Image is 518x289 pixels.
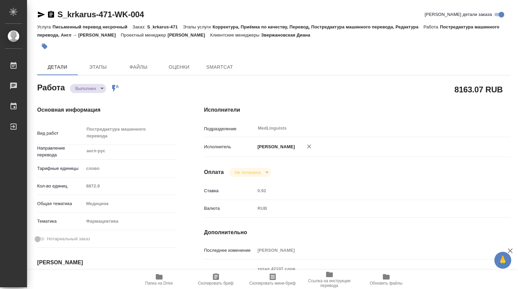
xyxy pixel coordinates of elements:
p: Тематика [37,218,84,225]
div: Медицина [84,198,177,209]
button: Скопировать ссылку для ЯМессенджера [37,10,45,19]
span: [PERSON_NAME] детали заказа [425,11,492,18]
span: Скопировать мини-бриф [249,281,296,286]
p: Направление перевода [37,145,84,158]
p: [PERSON_NAME] [255,143,295,150]
div: Выполнен [229,168,271,177]
p: Заказ: [132,24,147,29]
span: Скопировать бриф [198,281,233,286]
span: Оценки [163,63,195,71]
p: [PERSON_NAME] [168,32,210,38]
span: Обновить файлы [370,281,402,286]
p: Вид работ [37,130,84,137]
span: Файлы [122,63,155,71]
span: Детали [41,63,74,71]
a: S_krkarus-471-WK-004 [57,10,144,19]
h4: Основная информация [37,106,177,114]
p: Подразделение [204,126,255,132]
div: Выполнен [70,84,106,93]
p: S_krkarus-471 [147,24,183,29]
div: слово [84,163,177,174]
h4: [PERSON_NAME] [37,259,177,267]
input: Пустое поле [84,181,177,191]
p: Последнее изменение [204,247,255,254]
p: Услуга [37,24,52,29]
span: Папка на Drive [145,281,173,286]
button: Папка на Drive [131,270,188,289]
div: Фармацевтика [84,216,177,227]
p: Кол-во единиц [37,183,84,190]
p: Этапы услуги [183,24,213,29]
p: Проектный менеджер [121,32,168,38]
p: Валюта [204,205,255,212]
h4: Дополнительно [204,228,511,237]
button: 🙏 [494,252,511,269]
span: Ссылка на инструкции перевода [305,279,354,288]
button: Скопировать ссылку [47,10,55,19]
button: Удалить исполнителя [302,139,317,154]
span: 🙏 [497,253,509,267]
p: Клиентские менеджеры [210,32,261,38]
button: Скопировать бриф [188,270,244,289]
div: RUB [255,203,485,214]
input: Пустое поле [255,186,485,196]
h4: Исполнители [204,106,511,114]
p: Звержановская Диана [261,32,315,38]
h4: Оплата [204,168,224,176]
button: Добавить тэг [37,39,52,54]
p: Корректура, Приёмка по качеству, Перевод, Постредактура машинного перевода, Редактура [213,24,423,29]
p: Тарифные единицы [37,165,84,172]
span: SmartCat [203,63,236,71]
p: Общая тематика [37,200,84,207]
button: Не оплачена [232,170,263,175]
p: Исполнитель [204,143,255,150]
input: Пустое поле [255,245,485,255]
p: Ставка [204,187,255,194]
h2: 8163.07 RUB [454,84,503,95]
p: Работа [423,24,440,29]
h2: Работа [37,81,65,93]
button: Обновить файлы [358,270,415,289]
button: Ссылка на инструкции перевода [301,270,358,289]
p: Письменный перевод несрочный [52,24,132,29]
span: Нотариальный заказ [47,236,90,242]
button: Выполнен [73,86,98,91]
button: Скопировать мини-бриф [244,270,301,289]
textarea: тотал 42107 слов КРКА Ко-Дальнева® (Амлодипин+Индапамид+Периндоприл) таблетки 5 мг+0.625 мг+2 мг,... [255,263,485,288]
span: Этапы [82,63,114,71]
